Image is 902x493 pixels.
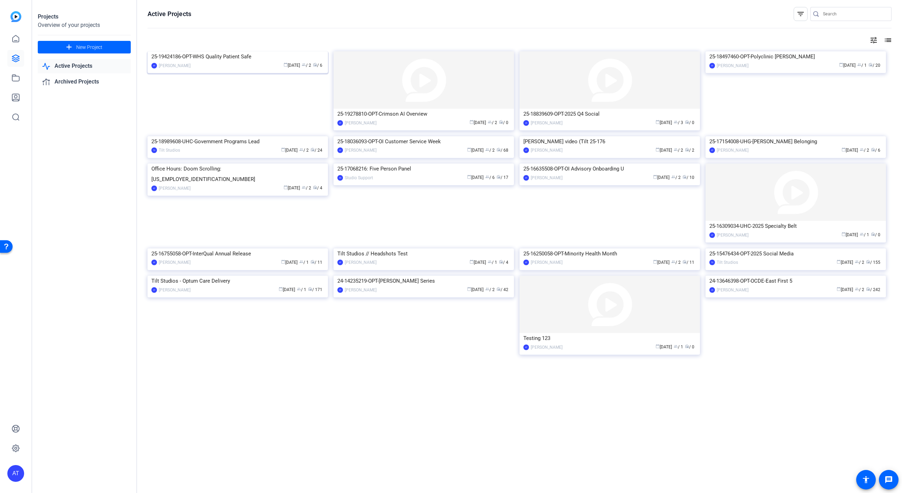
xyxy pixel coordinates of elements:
[470,120,486,125] span: [DATE]
[855,260,864,265] span: / 2
[337,287,343,293] div: AT
[682,260,687,264] span: radio
[855,287,864,292] span: / 2
[523,345,529,350] div: AT
[279,287,295,292] span: [DATE]
[337,147,343,153] div: AT
[869,36,878,44] mat-icon: tune
[38,59,131,73] a: Active Projects
[279,287,283,291] span: calendar_today
[467,175,471,179] span: calendar_today
[499,120,503,124] span: radio
[871,147,875,152] span: radio
[281,147,285,152] span: calendar_today
[717,147,749,154] div: [PERSON_NAME]
[284,63,288,67] span: calendar_today
[709,147,715,153] div: AT
[523,175,529,181] div: AT
[717,232,749,239] div: [PERSON_NAME]
[653,175,670,180] span: [DATE]
[685,344,689,348] span: radio
[523,120,529,126] div: JS
[159,185,191,192] div: [PERSON_NAME]
[857,63,867,68] span: / 1
[855,260,859,264] span: group
[467,287,484,292] span: [DATE]
[151,186,157,191] div: AT
[531,119,563,126] div: [PERSON_NAME]
[837,260,841,264] span: calendar_today
[671,175,675,179] span: group
[523,164,696,174] div: 25-16635508-OPT-OI Advisory Onboarding U
[488,120,492,124] span: group
[531,344,563,351] div: [PERSON_NAME]
[837,287,853,292] span: [DATE]
[151,51,324,62] div: 25-19424186-OPT-WHS Quality Patient Safe
[337,164,510,174] div: 25-17068216: Five Person Panel
[499,120,508,125] span: / 0
[653,260,657,264] span: calendar_today
[488,120,497,125] span: / 2
[837,287,841,291] span: calendar_today
[38,13,131,21] div: Projects
[337,248,510,259] div: Tilt Studios // Headshots Test
[310,148,322,153] span: / 24
[860,232,864,236] span: group
[871,148,880,153] span: / 6
[496,147,501,152] span: radio
[151,164,324,184] div: Office Hours: Doom Scrolling: [US_EMPLOYER_IDENTIFICATION_NUMBER]
[345,119,377,126] div: [PERSON_NAME]
[299,147,303,152] span: group
[857,63,861,67] span: group
[313,63,317,67] span: radio
[717,287,749,293] div: [PERSON_NAME]
[38,75,131,89] a: Archived Projects
[485,175,489,179] span: group
[523,147,529,153] div: AT
[38,21,131,29] div: Overview of your projects
[499,260,503,264] span: radio
[496,175,508,180] span: / 17
[656,345,672,349] span: [DATE]
[523,248,696,259] div: 25-16250058-OPT-Minority Health Month
[299,148,309,153] span: / 2
[467,147,471,152] span: calendar_today
[470,260,474,264] span: calendar_today
[299,260,309,265] span: / 1
[496,287,508,292] span: / 42
[302,185,306,189] span: group
[717,259,738,266] div: Tilt Studios
[297,287,306,292] span: / 1
[674,147,678,152] span: group
[284,186,300,190] span: [DATE]
[883,36,892,44] mat-icon: list
[308,287,312,291] span: radio
[839,63,856,68] span: [DATE]
[671,175,681,180] span: / 2
[297,287,301,291] span: group
[656,120,660,124] span: calendar_today
[709,276,882,286] div: 24-13646398-OPT-OCDE-East First 5
[148,10,191,18] h1: Active Projects
[488,260,492,264] span: group
[281,260,298,265] span: [DATE]
[685,345,694,349] span: / 0
[485,147,489,152] span: group
[151,63,157,68] div: AT
[855,287,859,291] span: group
[868,63,880,68] span: / 20
[674,120,683,125] span: / 3
[496,287,501,291] span: radio
[653,175,657,179] span: calendar_today
[159,259,191,266] div: [PERSON_NAME]
[709,51,882,62] div: 25-18497460-OPT-Polyclinic [PERSON_NAME]
[860,148,869,153] span: / 2
[866,260,880,265] span: / 155
[709,221,882,231] div: 25-16309034-UHC-2025 Specialty Belt
[671,260,681,265] span: / 2
[345,174,373,181] div: Studio Support
[671,260,675,264] span: group
[674,345,683,349] span: / 1
[656,344,660,348] span: calendar_today
[467,287,471,291] span: calendar_today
